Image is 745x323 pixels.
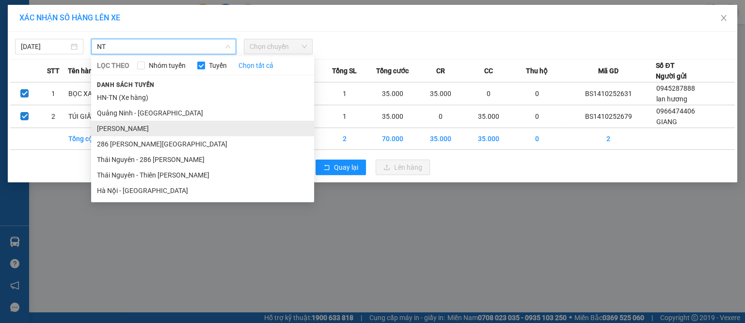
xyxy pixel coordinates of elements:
td: Tổng cộng [68,128,116,150]
td: 70.000 [368,128,416,150]
span: Nhóm tuyến [145,60,190,71]
button: rollbackQuay lại [316,160,366,175]
td: 2 [320,128,368,150]
li: Hà Nội - [GEOGRAPHIC_DATA] [91,183,314,198]
td: 1 [39,82,67,105]
span: STT [47,65,60,76]
li: Quảng Ninh - [GEOGRAPHIC_DATA] [91,105,314,121]
li: [PERSON_NAME] [91,121,314,136]
a: Chọn tất cả [238,60,273,71]
span: Tuyến [205,60,231,71]
span: LỌC THEO [97,60,129,71]
span: GIANG [656,118,677,126]
span: close [720,14,728,22]
span: Mã GD [598,65,618,76]
td: 0 [513,105,561,128]
span: down [225,44,231,49]
li: 286 [PERSON_NAME][GEOGRAPHIC_DATA] [91,136,314,152]
span: rollback [323,164,330,172]
td: 0 [513,82,561,105]
span: Tổng cước [376,65,409,76]
span: Danh sách tuyến [91,81,160,89]
td: 35.000 [417,128,465,150]
span: 0966474406 [656,107,695,115]
td: 0 [513,128,561,150]
td: 35.000 [465,105,513,128]
button: uploadLên hàng [376,160,430,175]
span: CC [484,65,493,76]
td: TÚI GIẤY QA [68,105,116,128]
span: Quay lại [334,162,358,173]
td: 0 [417,105,465,128]
td: BỌC XANH [68,82,116,105]
td: BS1410252631 [561,82,656,105]
span: 0945287888 [656,84,695,92]
td: 35.000 [368,105,416,128]
li: Thái Nguyên - Thiên [PERSON_NAME] [91,167,314,183]
td: 35.000 [465,128,513,150]
span: Tổng SL [332,65,357,76]
div: Số ĐT Người gửi [656,60,687,81]
li: Thái Nguyên - 286 [PERSON_NAME] [91,152,314,167]
input: 14/10/2025 [21,41,69,52]
span: lan hương [656,95,687,103]
td: BS1410252679 [561,105,656,128]
td: 35.000 [368,82,416,105]
span: Tên hàng [68,65,96,76]
span: XÁC NHẬN SỐ HÀNG LÊN XE [19,13,120,22]
td: 2 [561,128,656,150]
td: 1 [320,82,368,105]
td: 35.000 [417,82,465,105]
span: CR [436,65,445,76]
td: 1 [320,105,368,128]
span: Chọn chuyến [250,39,306,54]
td: 0 [465,82,513,105]
button: Close [710,5,737,32]
li: HN-TN (Xe hàng) [91,90,314,105]
td: 2 [39,105,67,128]
span: Thu hộ [525,65,547,76]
